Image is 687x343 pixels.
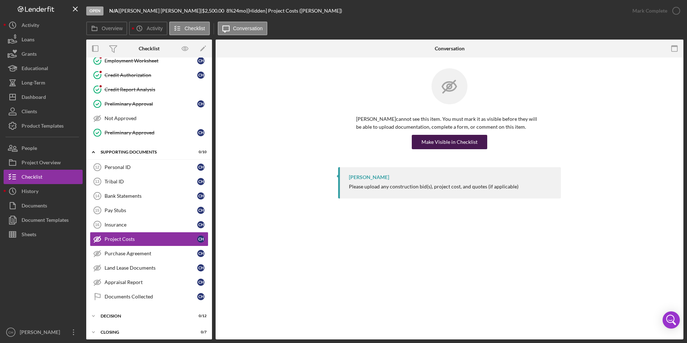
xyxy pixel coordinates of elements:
a: Credit Report Analysis [90,82,208,97]
button: Clients [4,104,83,119]
a: 15Pay StubsCH [90,203,208,218]
div: Land Lease Documents [105,265,197,271]
button: Checklist [4,170,83,184]
button: Dashboard [4,90,83,104]
a: 14Bank StatementsCH [90,189,208,203]
div: Checklist [22,170,42,186]
div: [PERSON_NAME] [349,174,389,180]
div: C H [197,250,204,257]
div: [PERSON_NAME] [PERSON_NAME] | [120,8,202,14]
div: People [22,141,37,157]
a: Preliminary ApprovedCH [90,125,208,140]
button: CH[PERSON_NAME] [4,325,83,339]
div: C H [197,57,204,64]
div: Project Costs [105,236,197,242]
div: Not Approved [105,115,208,121]
div: Supporting Documents [101,150,189,154]
div: | [Hidden] Project Costs ([PERSON_NAME]) [246,8,342,14]
div: C H [197,100,204,108]
div: C H [197,207,204,214]
div: Open Intercom Messenger [663,311,680,329]
div: Decision [101,314,189,318]
button: History [4,184,83,198]
button: Grants [4,47,83,61]
div: 0 / 12 [194,314,207,318]
a: Project Overview [4,155,83,170]
button: Sheets [4,227,83,242]
button: Activity [4,18,83,32]
div: 0 / 7 [194,330,207,334]
div: Long-Term [22,76,45,92]
a: Appraisal ReportCH [90,275,208,289]
a: Documents CollectedCH [90,289,208,304]
div: Grants [22,47,37,63]
div: Documents Collected [105,294,197,299]
div: Loans [22,32,34,49]
div: Closing [101,330,189,334]
button: Product Templates [4,119,83,133]
div: C H [197,279,204,286]
div: Bank Statements [105,193,197,199]
div: Activity [22,18,39,34]
div: Educational [22,61,48,77]
a: Credit AuthorizationCH [90,68,208,82]
div: C H [197,72,204,79]
div: C H [197,293,204,300]
div: 0 / 10 [194,150,207,154]
div: Checklist [139,46,160,51]
div: Project Overview [22,155,61,171]
label: Conversation [233,26,263,31]
button: Educational [4,61,83,76]
div: 8 % [226,8,233,14]
div: Appraisal Report [105,279,197,285]
tspan: 13 [95,179,99,184]
button: Overview [86,22,127,35]
button: Conversation [218,22,268,35]
a: Documents [4,198,83,213]
div: Product Templates [22,119,64,135]
div: Clients [22,104,37,120]
a: Preliminary ApprovalCH [90,97,208,111]
b: N/A [109,8,118,14]
a: 13Tribal IDCH [90,174,208,189]
div: Credit Report Analysis [105,87,208,92]
text: CH [8,330,13,334]
div: C H [197,264,204,271]
button: People [4,141,83,155]
div: Dashboard [22,90,46,106]
div: Documents [22,198,47,215]
div: Tribal ID [105,179,197,184]
div: Credit Authorization [105,72,197,78]
a: Land Lease DocumentsCH [90,261,208,275]
div: Preliminary Approved [105,130,197,136]
div: Preliminary Approval [105,101,197,107]
div: 24 mo [233,8,246,14]
div: $2,500.00 [202,8,226,14]
a: 16InsuranceCH [90,218,208,232]
div: Insurance [105,222,197,228]
tspan: 12 [95,165,99,169]
div: C H [197,164,204,171]
button: Mark Complete [625,4,683,18]
div: Purchase Agreement [105,251,197,256]
div: Personal ID [105,164,197,170]
button: Document Templates [4,213,83,227]
div: C H [197,178,204,185]
div: Please upload any construction bid(s), project cost, and quotes (if applicable) [349,184,518,189]
div: Conversation [435,46,465,51]
tspan: 14 [95,194,100,198]
div: C H [197,235,204,243]
label: Activity [147,26,162,31]
div: History [22,184,38,200]
a: Loans [4,32,83,47]
label: Checklist [185,26,205,31]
